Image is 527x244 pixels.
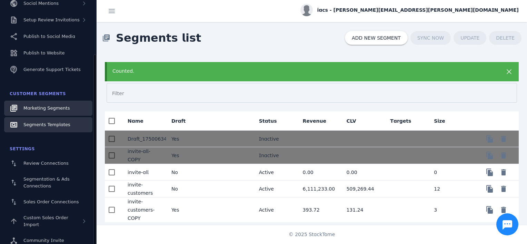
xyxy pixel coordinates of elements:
div: CLV [346,118,356,124]
button: Delete [497,149,510,162]
span: Social Mentions [23,1,59,6]
mat-cell: 0.00 [297,164,341,181]
span: Customer Segments [10,91,66,96]
mat-cell: 3 [428,197,472,222]
a: Marketing Segments [4,101,92,116]
mat-cell: Yes [166,131,210,147]
span: Marketing Segments [23,105,70,111]
span: Setup Review Invitations [23,17,80,22]
button: Copy [483,149,497,162]
a: Review Connections [4,156,92,171]
mat-cell: invite-all [122,164,166,181]
span: Segments Templates [23,122,70,127]
div: Counted. [112,68,473,75]
mat-cell: Yes [166,147,210,164]
mat-cell: Inactive [253,147,297,164]
mat-cell: invite-customers-COPY [122,197,166,222]
div: CLV [346,118,362,124]
button: Copy [483,203,497,217]
button: Delete [497,165,510,179]
mat-header-cell: Targets [385,111,428,131]
span: Publish to Website [23,50,64,55]
div: Name [128,118,150,124]
div: Draft [171,118,192,124]
a: Publish to Website [4,45,92,61]
mat-cell: 131.24 [341,197,385,222]
div: Revenue [303,118,326,124]
button: Delete [497,182,510,196]
mat-cell: No [166,181,210,197]
div: Status [259,118,283,124]
span: Publish to Social Media [23,34,75,39]
span: Review Connections [23,161,69,166]
span: Custom Sales Order Import [23,215,68,227]
mat-cell: Inactive [253,131,297,147]
button: ADD NEW SEGMENT [345,31,408,45]
mat-cell: Active [253,181,297,197]
mat-cell: No [166,164,210,181]
span: Settings [10,146,35,151]
a: Sales Order Connections [4,194,92,210]
a: Segmentation & Ads Connections [4,172,92,193]
span: Segmentation & Ads Connections [23,176,70,189]
mat-cell: Active [253,197,297,222]
span: Generate Support Tickets [23,67,81,72]
button: Copy [483,182,497,196]
mat-cell: invite-customers [122,181,166,197]
mat-cell: 12 [428,181,472,197]
button: iacs - [PERSON_NAME][EMAIL_ADDRESS][PERSON_NAME][DOMAIN_NAME] [300,4,519,16]
mat-cell: 393.72 [297,197,341,222]
button: Delete [497,132,510,146]
span: Community Invite [23,238,64,243]
div: Revenue [303,118,332,124]
mat-cell: 0 [428,164,472,181]
span: iacs - [PERSON_NAME][EMAIL_ADDRESS][PERSON_NAME][DOMAIN_NAME] [317,7,519,14]
button: Copy [483,165,497,179]
mat-label: Filter [112,91,124,96]
mat-cell: Active [253,164,297,181]
button: Delete [497,203,510,217]
a: Segments Templates [4,117,92,132]
img: profile.jpg [300,4,313,16]
span: © 2025 StackTome [289,231,335,238]
a: Publish to Social Media [4,29,92,44]
mat-cell: Draft_1750063449489 [122,131,166,147]
span: ADD NEW SEGMENT [352,35,401,40]
span: Sales Order Connections [23,199,79,204]
div: Draft [171,118,186,124]
div: Status [259,118,277,124]
mat-cell: 509,269.44 [341,181,385,197]
a: Generate Support Tickets [4,62,92,77]
mat-cell: 6,111,233.00 [297,181,341,197]
mat-cell: 0.00 [341,164,385,181]
span: Segments list [110,24,207,52]
div: Name [128,118,143,124]
button: Copy [483,132,497,146]
mat-cell: invite-all-COPY [122,147,166,164]
mat-icon: library_books [102,34,110,42]
div: Size [434,118,451,124]
mat-cell: Yes [166,197,210,222]
div: Size [434,118,445,124]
